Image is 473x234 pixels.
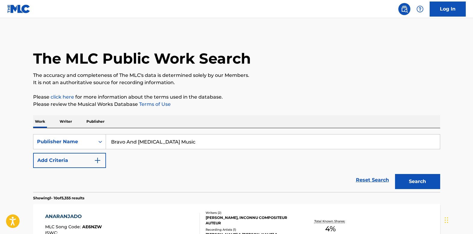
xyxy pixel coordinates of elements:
a: Terms of Use [138,101,171,107]
button: Add Criteria [33,153,106,168]
p: Total Known Shares: [314,219,347,223]
h1: The MLC Public Work Search [33,49,251,68]
div: Help [414,3,426,15]
p: Writer [58,115,74,128]
p: Showing 1 - 10 of 5,355 results [33,195,84,201]
a: click here [51,94,74,100]
img: search [401,5,408,13]
a: Log In [430,2,466,17]
button: Search [395,174,440,189]
p: The accuracy and completeness of The MLC's data is determined solely by our Members. [33,72,440,79]
span: AE6NZW [82,224,102,229]
p: Work [33,115,47,128]
div: [PERSON_NAME], INCONNU COMPOSITEUR AUTEUR [206,215,297,226]
p: It is not an authoritative source for recording information. [33,79,440,86]
p: Please review the Musical Works Database [33,101,440,108]
img: help [416,5,424,13]
a: Public Search [398,3,410,15]
iframe: Chat Widget [443,205,473,234]
div: Recording Artists ( 1 ) [206,227,297,232]
div: Publisher Name [37,138,91,145]
div: Drag [445,211,448,229]
div: ANARANJADO [45,213,102,220]
a: Reset Search [353,173,392,187]
img: 9d2ae6d4665cec9f34b9.svg [94,157,101,164]
div: Writers ( 2 ) [206,210,297,215]
form: Search Form [33,134,440,192]
img: MLC Logo [7,5,30,13]
span: MLC Song Code : [45,224,82,229]
p: Please for more information about the terms used in the database. [33,93,440,101]
p: Publisher [85,115,106,128]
